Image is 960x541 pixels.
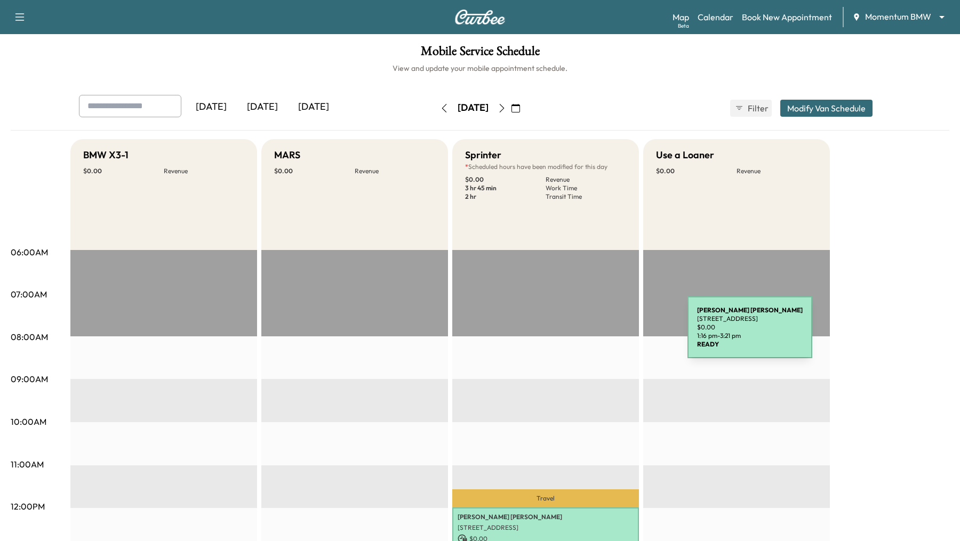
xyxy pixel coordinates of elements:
p: 09:00AM [11,373,48,385]
div: [DATE] [288,95,339,119]
h5: MARS [274,148,300,163]
div: [DATE] [458,101,489,115]
div: Beta [678,22,689,30]
p: Revenue [546,175,626,184]
p: 12:00PM [11,500,45,513]
p: $ 0.00 [83,167,164,175]
p: 2 hr [465,192,546,201]
p: 08:00AM [11,330,48,343]
div: [DATE] [237,95,288,119]
p: Work Time [546,184,626,192]
p: Revenue [737,167,817,175]
h5: Sprinter [465,148,501,163]
h6: View and update your mobile appointment schedule. [11,63,949,74]
span: Momentum BMW [865,11,931,23]
p: Transit Time [546,192,626,201]
p: [PERSON_NAME] [PERSON_NAME] [458,513,634,521]
p: Revenue [164,167,244,175]
div: [DATE] [186,95,237,119]
p: Scheduled hours have been modified for this day [465,163,626,171]
p: 3 hr 45 min [465,184,546,192]
span: Filter [748,102,767,115]
p: 07:00AM [11,288,47,301]
p: $ 0.00 [656,167,737,175]
a: Calendar [698,11,733,23]
p: $ 0.00 [465,175,546,184]
p: $ 0.00 [274,167,355,175]
p: [STREET_ADDRESS] [458,523,634,532]
p: Travel [452,489,639,507]
button: Modify Van Schedule [780,100,873,117]
a: Book New Appointment [742,11,832,23]
h5: Use a Loaner [656,148,714,163]
p: 11:00AM [11,458,44,471]
h5: BMW X3-1 [83,148,129,163]
a: MapBeta [673,11,689,23]
p: 06:00AM [11,246,48,259]
p: Revenue [355,167,435,175]
button: Filter [730,100,772,117]
h1: Mobile Service Schedule [11,45,949,63]
img: Curbee Logo [454,10,506,25]
p: 10:00AM [11,415,46,428]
